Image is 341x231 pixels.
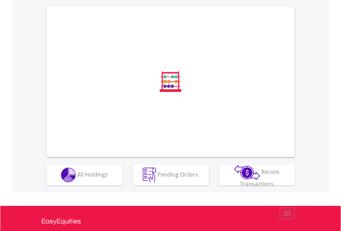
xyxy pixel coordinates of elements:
span: All Holdings [77,170,108,178]
img: transactions-zar-wht.png [234,165,260,180]
img: pending_instructions-wht.png [143,168,156,182]
button: Pending Orders [133,165,209,185]
img: holdings-wht.png [61,168,76,182]
button: Recent Transactions [219,165,295,185]
button: All Holdings [47,165,122,185]
span: Pending Orders [157,170,198,178]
